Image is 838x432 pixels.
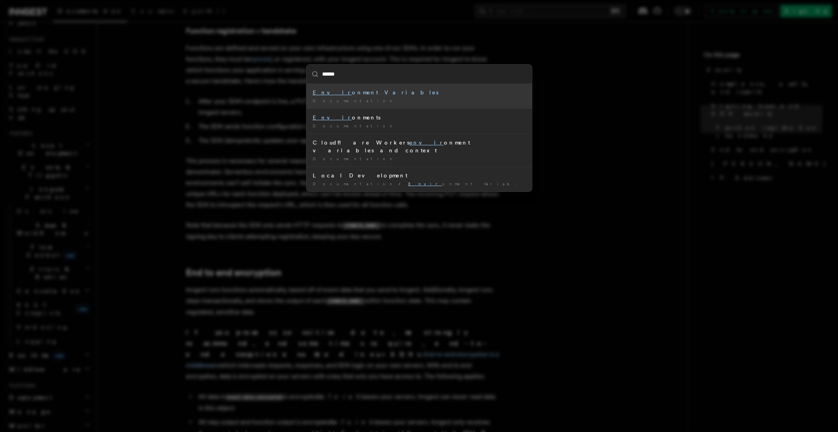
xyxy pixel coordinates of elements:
mark: Envir [408,181,442,186]
mark: envir [409,139,444,146]
span: / [398,181,405,186]
span: Documentation [313,156,395,161]
mark: Envir [313,89,352,96]
span: Documentation [313,98,395,103]
span: onment Variables [408,181,534,186]
div: onments [313,114,526,121]
div: Cloudflare Workers onment variables and context [313,139,526,154]
mark: Envir [313,114,352,121]
span: Documentation [313,123,395,128]
span: Documentation [313,181,395,186]
div: onment Variables [313,89,526,96]
div: Local Development [313,172,526,179]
